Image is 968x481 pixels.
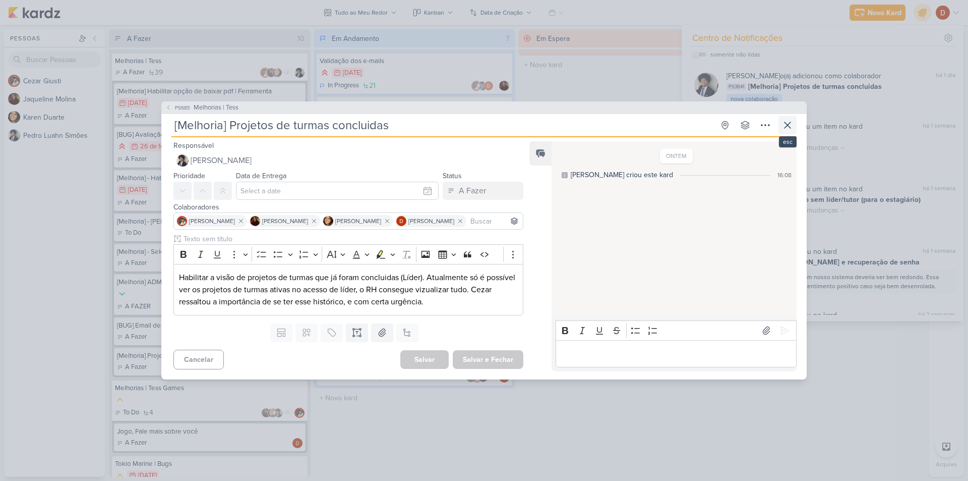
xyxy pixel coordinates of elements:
span: [PERSON_NAME] [335,217,381,226]
div: A Fazer [459,185,486,197]
img: Davi Elias Teixeira [396,216,406,226]
div: Editor editing area: main [556,340,797,368]
img: Karen Duarte [323,216,333,226]
input: Texto sem título [181,234,523,244]
span: [PERSON_NAME] [189,217,235,226]
label: Responsável [173,141,214,150]
span: [PERSON_NAME] [191,154,252,167]
label: Data de Entrega [236,172,286,180]
img: Pedro Luahn Simões [176,154,189,167]
span: [PERSON_NAME] [262,217,308,226]
div: 16:08 [777,171,792,180]
div: Editor toolbar [556,320,797,340]
button: [PERSON_NAME] [173,151,523,170]
input: Kard Sem Título [171,116,714,134]
div: [PERSON_NAME] criou este kard [571,170,673,180]
label: Status [443,172,462,180]
img: Jaqueline Molina [250,216,260,226]
span: Melhorias | Tess [194,103,238,113]
div: Editor editing area: main [173,264,523,316]
span: PS685 [173,104,192,112]
span: [PERSON_NAME] [408,217,454,226]
img: Cezar Giusti [177,216,187,226]
button: PS685 Melhorias | Tess [165,103,238,113]
input: Select a date [236,182,439,200]
button: A Fazer [443,182,523,200]
div: Editor toolbar [173,244,523,264]
input: Buscar [468,215,521,227]
p: Habilitar a visão de projetos de turmas que já foram concluidas (Líder). Atualmente só é possível... [179,272,518,308]
div: esc [779,136,797,147]
div: Colaboradores [173,202,523,212]
label: Prioridade [173,172,205,180]
button: Cancelar [173,350,224,369]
